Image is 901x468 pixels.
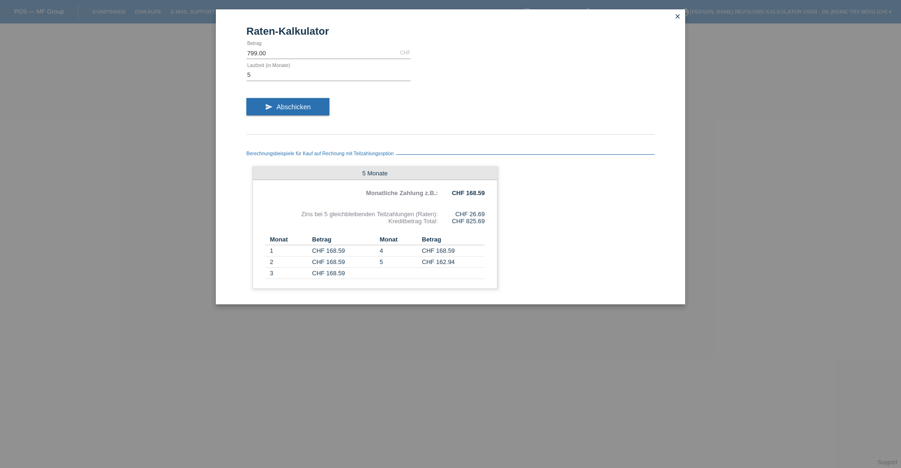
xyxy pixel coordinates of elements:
[246,151,396,156] span: Berechnungsbeispiele für Kauf auf Rechnung mit Teilzahlungsoption
[375,234,422,245] th: Monat
[312,257,375,268] td: CHF 168.59
[276,103,311,111] span: Abschicken
[672,12,684,23] a: close
[452,189,485,196] b: CHF 168.59
[674,13,681,20] i: close
[265,257,312,268] td: 2
[246,25,655,37] h1: Raten-Kalkulator
[265,218,438,225] div: Kreditbetrag Total:
[375,257,422,268] td: 5
[400,50,411,55] div: CHF
[265,211,438,218] div: Zins bei 5 gleichbleibenden Teilzahlungen (Raten):
[422,234,485,245] th: Betrag
[312,268,375,279] td: CHF 168.59
[422,257,485,268] td: CHF 162.94
[375,245,422,257] td: 4
[265,268,312,279] td: 3
[438,211,485,218] div: CHF 26.69
[366,189,438,196] b: Monatliche Zahlung z.B.:
[312,234,375,245] th: Betrag
[422,245,485,257] td: CHF 168.59
[246,98,329,116] button: send Abschicken
[265,234,312,245] th: Monat
[312,245,375,257] td: CHF 168.59
[438,218,485,225] div: CHF 825.69
[265,245,312,257] td: 1
[253,167,497,180] div: 5 Monate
